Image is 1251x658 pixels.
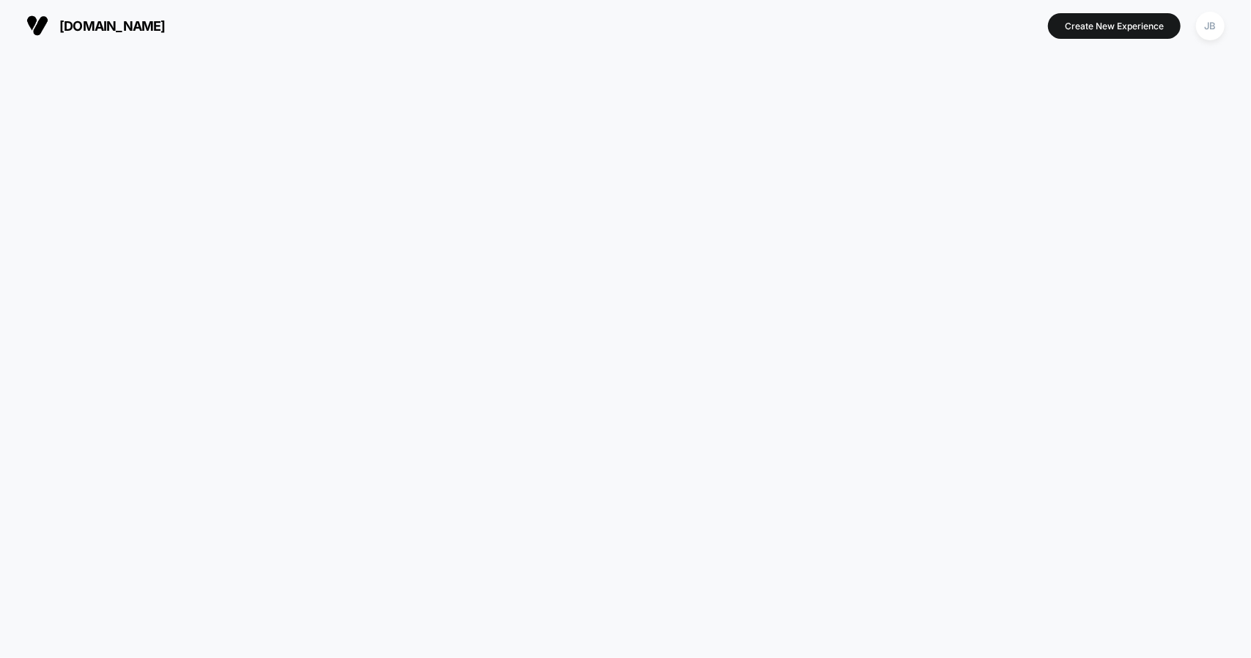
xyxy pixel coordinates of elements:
button: JB [1192,11,1229,41]
div: JB [1196,12,1225,40]
button: [DOMAIN_NAME] [22,14,170,37]
span: [DOMAIN_NAME] [59,18,166,34]
img: Visually logo [26,15,48,37]
button: Create New Experience [1048,13,1181,39]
